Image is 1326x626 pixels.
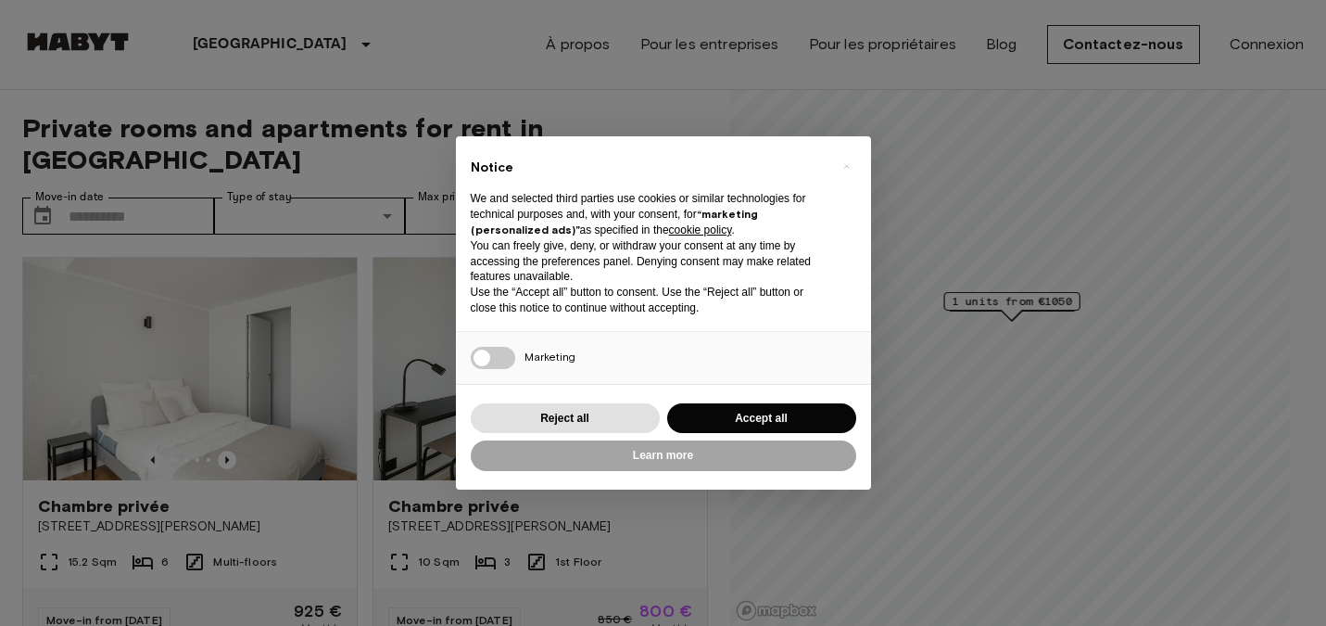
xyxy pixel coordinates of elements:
span: Marketing [524,350,575,364]
p: We and selected third parties use cookies or similar technologies for technical purposes and, wit... [471,191,827,237]
button: Learn more [471,441,856,471]
p: You can freely give, deny, or withdraw your consent at any time by accessing the preferences pane... [471,238,827,285]
strong: “marketing (personalized ads)” [471,207,758,236]
a: cookie policy [669,224,732,236]
button: Reject all [471,403,660,434]
button: Close this notice [832,151,862,181]
span: × [843,155,850,177]
p: Use the “Accept all” button to consent. Use the “Reject all” button or close this notice to conti... [471,285,827,316]
h2: Notice [471,159,827,177]
button: Accept all [667,403,856,434]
